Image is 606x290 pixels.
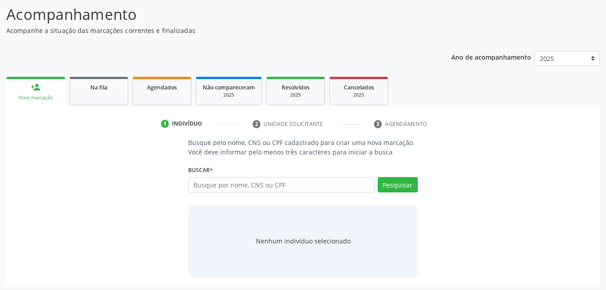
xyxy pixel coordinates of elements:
[203,92,255,98] div: 2025
[336,92,381,98] div: 2025
[90,84,107,91] span: Na fila
[6,3,422,26] p: Acompanhamento
[188,138,417,157] p: Busque pelo nome, CNS ou CPF cadastrado para criar uma nova marcação. Você deve informar pelo men...
[344,84,374,91] span: Cancelados
[161,120,169,128] div: 1
[203,84,255,91] span: Não compareceram
[378,177,418,192] button: Pesquisar
[31,82,41,92] div: person_add
[13,94,59,101] div: Nova marcação
[188,163,213,177] label: Buscar
[273,92,318,98] div: 2025
[282,84,310,91] span: Resolvidos
[451,51,531,62] p: Ano de acompanhamento
[188,177,374,192] input: Busque por nome, CNS ou CPF
[256,236,351,246] div: Nenhum indivíduo selecionado
[6,26,422,35] p: Acompanhe a situação das marcações correntes e finalizadas
[172,120,202,128] div: Indivíduo
[147,84,177,91] span: Agendados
